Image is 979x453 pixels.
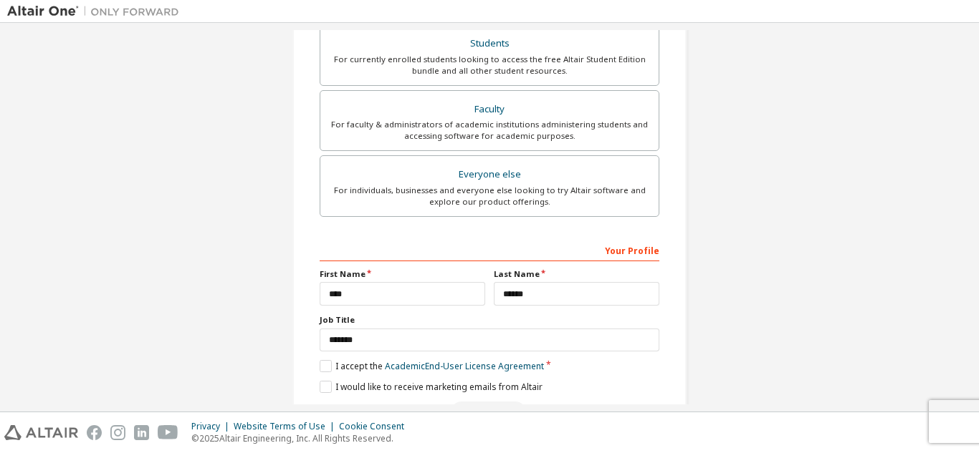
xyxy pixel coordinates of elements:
label: First Name [320,268,485,280]
div: Website Terms of Use [234,421,339,432]
div: Everyone else [329,165,650,185]
div: For individuals, businesses and everyone else looking to try Altair software and explore our prod... [329,185,650,208]
img: facebook.svg [87,425,102,440]
div: Faculty [329,99,650,120]
div: Privacy [191,421,234,432]
div: Students [329,34,650,54]
img: youtube.svg [158,425,178,440]
div: For currently enrolled students looking to access the free Altair Student Edition bundle and all ... [329,54,650,77]
img: Altair One [7,4,186,19]
a: Academic End-User License Agreement [385,360,544,372]
p: © 2025 Altair Engineering, Inc. All Rights Reserved. [191,432,413,444]
div: Cookie Consent [339,421,413,432]
label: Job Title [320,314,659,326]
div: Your Profile [320,238,659,261]
label: Last Name [494,268,659,280]
img: altair_logo.svg [4,425,78,440]
img: linkedin.svg [134,425,149,440]
div: Read and acccept EULA to continue [320,401,659,423]
label: I accept the [320,360,544,372]
div: For faculty & administrators of academic institutions administering students and accessing softwa... [329,119,650,142]
img: instagram.svg [110,425,125,440]
label: I would like to receive marketing emails from Altair [320,381,543,393]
